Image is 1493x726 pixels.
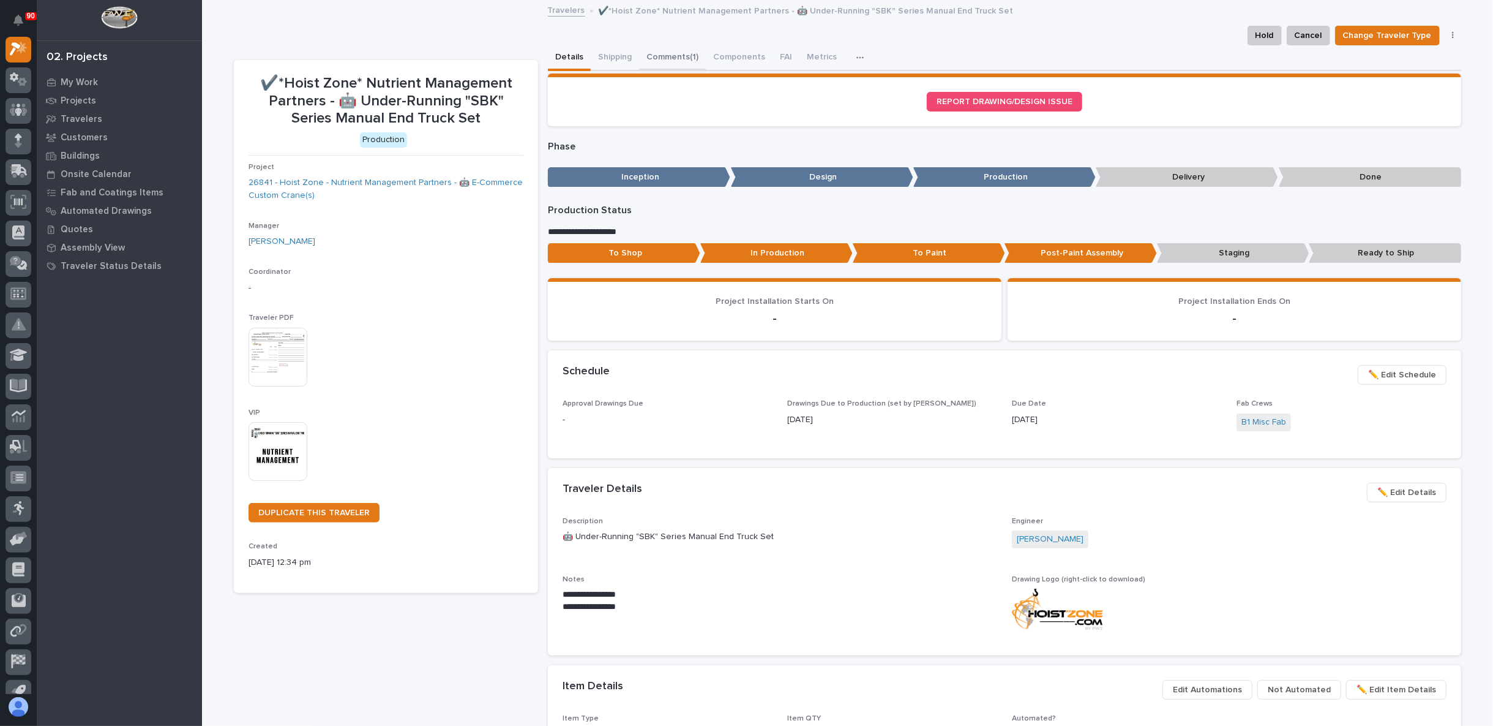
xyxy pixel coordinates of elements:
a: 26841 - Hoist Zone - Nutrient Management Partners - 🤖 E-Commerce Custom Crane(s) [249,176,523,202]
button: Change Traveler Type [1335,26,1440,45]
a: Buildings [37,146,202,165]
p: Travelers [61,114,102,125]
span: Hold [1255,28,1274,43]
p: 🤖 Under-Running "SBK" Series Manual End Truck Set [563,531,997,543]
a: [PERSON_NAME] [249,235,315,248]
span: ✏️ Edit Item Details [1356,683,1436,697]
p: To Shop [548,243,700,263]
span: Traveler PDF [249,314,294,322]
div: 02. Projects [47,51,108,64]
p: Customers [61,132,108,143]
span: Item Type [563,715,599,722]
p: Fab and Coatings Items [61,187,163,199]
button: Details [548,45,591,71]
a: REPORT DRAWING/DESIGN ISSUE [927,92,1082,112]
a: Automated Drawings [37,202,202,220]
p: [DATE] 12:34 pm [249,556,523,569]
button: Comments (1) [639,45,706,71]
span: Notes [563,576,585,583]
span: Created [249,543,277,550]
a: Traveler Status Details [37,257,202,275]
a: Fab and Coatings Items [37,183,202,202]
p: To Paint [853,243,1005,263]
p: - [1022,311,1446,326]
button: Cancel [1287,26,1330,45]
p: [DATE] [787,414,997,426]
h2: Schedule [563,365,610,379]
div: Notifications90 [15,15,31,34]
button: FAI [773,45,799,71]
p: 90 [27,12,35,20]
p: Staging [1157,243,1309,263]
p: - [249,282,523,295]
img: Workspace Logo [101,6,137,29]
p: Onsite Calendar [61,169,132,180]
p: Production [913,167,1096,187]
a: Quotes [37,220,202,238]
span: Project [249,164,274,171]
button: Components [706,45,773,71]
span: Project Installation Starts On [716,297,834,306]
h2: Traveler Details [563,483,642,496]
p: Phase [548,141,1461,153]
p: Inception [548,167,730,187]
span: Coordinator [249,268,291,276]
span: Approval Drawings Due [563,400,643,407]
div: Production [360,132,407,148]
p: Ready to Ship [1309,243,1461,263]
a: B1 Misc Fab [1241,416,1286,429]
a: Travelers [548,2,585,17]
p: Production Status [548,205,1461,216]
span: ✏️ Edit Schedule [1368,368,1436,382]
p: Buildings [61,151,100,162]
span: VIP [249,409,260,417]
p: Delivery [1096,167,1278,187]
span: Engineer [1012,518,1043,525]
span: DUPLICATE THIS TRAVELER [258,509,370,517]
a: Travelers [37,110,202,128]
a: Assembly View [37,238,202,257]
p: Quotes [61,224,93,235]
p: Automated Drawings [61,206,152,217]
button: Not Automated [1257,680,1341,700]
p: My Work [61,77,98,88]
p: ✔️*Hoist Zone* Nutrient Management Partners - 🤖 Under-Running "SBK" Series Manual End Truck Set [249,75,523,127]
p: ✔️*Hoist Zone* Nutrient Management Partners - 🤖 Under-Running "SBK" Series Manual End Truck Set [599,3,1014,17]
button: Notifications [6,7,31,33]
button: Shipping [591,45,639,71]
span: Fab Crews [1237,400,1273,407]
button: ✏️ Edit Schedule [1358,365,1446,385]
span: Change Traveler Type [1343,28,1432,43]
button: users-avatar [6,694,31,720]
span: Project Installation Ends On [1178,297,1290,306]
p: - [563,414,773,426]
span: Automated? [1012,715,1056,722]
button: Edit Automations [1162,680,1252,700]
a: Projects [37,91,202,110]
p: Post-Paint Assembly [1005,243,1157,263]
span: REPORT DRAWING/DESIGN ISSUE [937,97,1072,106]
p: Projects [61,96,96,107]
span: Drawing Logo (right-click to download) [1012,576,1145,583]
span: Cancel [1295,28,1322,43]
a: DUPLICATE THIS TRAVELER [249,503,380,523]
span: Manager [249,222,279,230]
span: Item QTY [787,715,821,722]
p: Done [1279,167,1461,187]
span: Not Automated [1268,683,1331,697]
a: Customers [37,128,202,146]
span: Edit Automations [1173,683,1242,697]
p: Assembly View [61,243,125,254]
span: Description [563,518,603,525]
h2: Item Details [563,680,623,694]
p: In Production [700,243,853,263]
button: ✏️ Edit Item Details [1346,680,1446,700]
button: Hold [1248,26,1282,45]
a: My Work [37,73,202,91]
span: ✏️ Edit Details [1377,485,1436,500]
a: [PERSON_NAME] [1017,533,1083,546]
span: Due Date [1012,400,1046,407]
p: - [563,311,987,326]
span: Drawings Due to Production (set by [PERSON_NAME]) [787,400,976,407]
a: Onsite Calendar [37,165,202,183]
